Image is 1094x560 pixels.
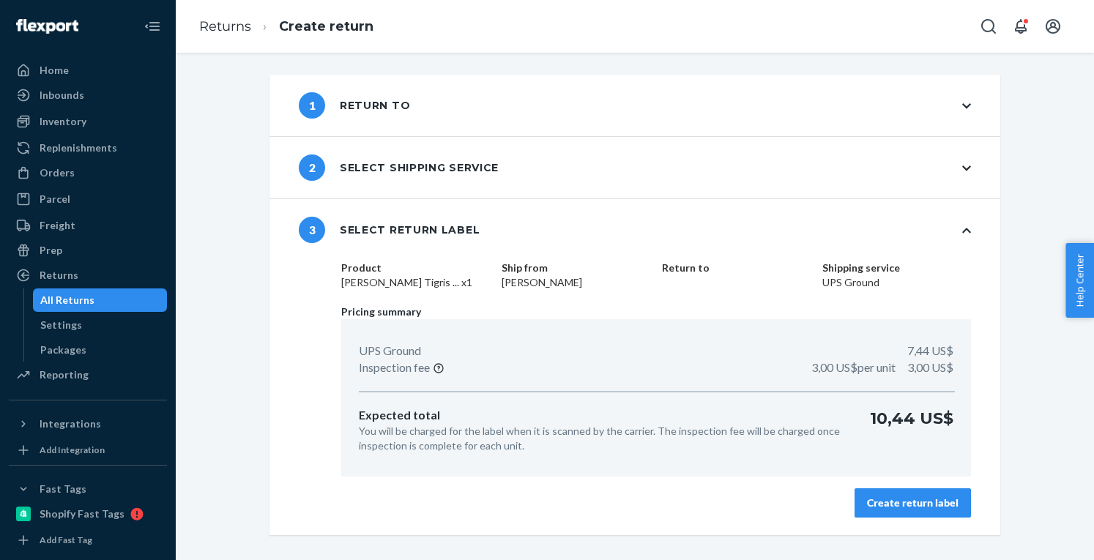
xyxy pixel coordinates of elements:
div: Orders [40,165,75,180]
div: Prep [40,243,62,258]
button: Fast Tags [9,477,167,501]
dt: Ship from [502,261,650,275]
div: Select shipping service [299,154,499,181]
dt: Return to [662,261,811,275]
button: Help Center [1065,243,1094,318]
dd: [PERSON_NAME] Tigris ... x1 [341,275,490,290]
a: Returns [9,264,167,287]
div: Add Fast Tag [40,534,92,546]
span: 3 [299,217,325,243]
div: Inventory [40,114,86,129]
dt: Shipping service [822,261,971,275]
ol: breadcrumbs [187,5,385,48]
div: Settings [40,318,82,332]
a: Reporting [9,363,167,387]
dt: Product [341,261,490,275]
div: Add Integration [40,444,105,456]
a: Replenishments [9,136,167,160]
span: 2 [299,154,325,181]
a: Orders [9,161,167,184]
a: Home [9,59,167,82]
img: Flexport logo [16,19,78,34]
p: Pricing summary [341,305,971,319]
p: 7,44 US$ [907,343,953,359]
p: You will be charged for the label when it is scanned by the carrier. The inspection fee will be c... [359,424,846,453]
button: Open Search Box [974,12,1003,41]
a: Shopify Fast Tags [9,502,167,526]
div: Parcel [40,192,70,206]
p: 3,00 US$ [811,359,953,376]
div: Home [40,63,69,78]
a: Freight [9,214,167,237]
span: 3,00 US$ per unit [811,360,896,374]
div: Integrations [40,417,101,431]
div: Replenishments [40,141,117,155]
button: Close Navigation [138,12,167,41]
a: Add Integration [9,441,167,459]
a: Parcel [9,187,167,211]
a: All Returns [33,288,168,312]
dd: UPS Ground [822,275,971,290]
button: Integrations [9,412,167,436]
dd: [PERSON_NAME] [502,275,650,290]
a: Returns [199,18,251,34]
div: All Returns [40,293,94,307]
div: Freight [40,218,75,233]
a: Packages [33,338,168,362]
div: Reporting [40,367,89,382]
div: Returns [40,268,78,283]
div: Packages [40,343,86,357]
button: Open account menu [1038,12,1068,41]
a: Create return [279,18,373,34]
p: Inspection fee [359,359,430,376]
div: Inbounds [40,88,84,102]
button: Create return label [855,488,971,518]
button: Open notifications [1006,12,1035,41]
div: Fast Tags [40,482,86,496]
div: Return to [299,92,410,119]
span: 1 [299,92,325,119]
a: Add Fast Tag [9,531,167,549]
a: Inbounds [9,83,167,107]
a: Settings [33,313,168,337]
p: UPS Ground [359,343,421,359]
p: Expected total [359,407,846,424]
p: 10,44 US$ [870,407,953,453]
div: Select return label [299,217,480,243]
div: Shopify Fast Tags [40,507,124,521]
a: Inventory [9,110,167,133]
a: Prep [9,239,167,262]
div: Create return label [867,496,959,510]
